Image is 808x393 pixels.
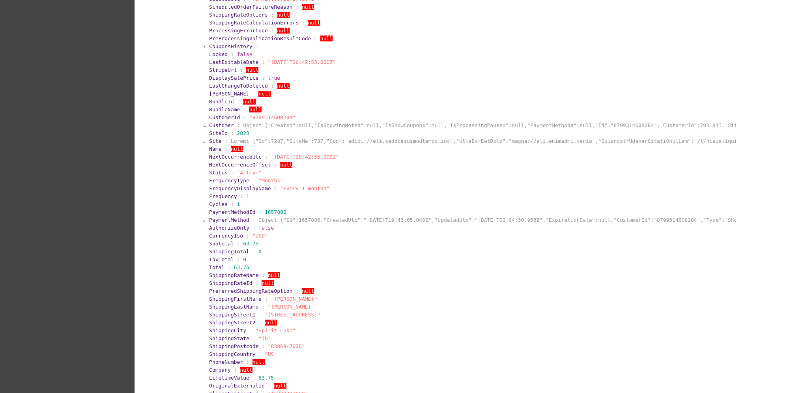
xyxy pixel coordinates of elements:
[231,51,234,57] span: :
[209,4,292,10] span: ScheduledOrderFailureReason
[252,91,256,97] span: :
[209,170,228,176] span: Status
[240,193,243,199] span: :
[228,264,231,270] span: :
[258,209,262,215] span: :
[262,304,265,310] span: :
[271,296,317,302] span: "[PERSON_NAME]"
[209,114,240,120] span: CustomerId
[209,36,311,41] span: PreProcessingValidationResultCode
[265,209,286,215] span: 1657886
[265,296,268,302] span: :
[209,320,255,326] span: ShippingStreet2
[209,359,243,365] span: PhoneNumber
[209,304,258,310] span: ShippingLastName
[209,241,234,247] span: Subtotal
[262,280,274,286] span: null
[274,185,277,191] span: :
[258,178,283,183] span: "Months"
[240,67,243,73] span: :
[209,335,249,341] span: ShippingState
[209,367,231,373] span: Company
[274,162,277,168] span: :
[209,146,221,152] span: Name
[209,233,243,239] span: CurrencyIso
[243,99,255,105] span: null
[296,4,299,10] span: :
[209,43,252,49] span: CouponsHistory
[268,75,280,81] span: true
[258,335,271,341] span: "ID"
[209,296,262,302] span: ShippingFirstName
[277,83,289,89] span: null
[209,375,249,381] span: LifetimeValue
[209,12,268,18] span: ShippingRateOptions
[252,335,256,341] span: :
[209,249,249,255] span: ShippingTotal
[209,67,237,73] span: StripeUrl
[237,256,240,262] span: :
[209,91,249,97] span: [PERSON_NAME]
[320,36,333,41] span: null
[255,280,258,286] span: :
[252,178,256,183] span: :
[237,130,249,136] span: 2823
[246,67,258,73] span: null
[209,20,299,26] span: ShippingRateCalculationErrors
[231,130,234,136] span: :
[224,138,228,144] span: :
[255,327,296,333] span: "Spirit Lake"
[265,154,268,160] span: :
[308,20,320,26] span: null
[268,383,271,389] span: :
[243,114,246,120] span: :
[252,225,256,231] span: :
[209,185,271,191] span: FrequencyDisplayName
[252,249,256,255] span: :
[209,122,234,128] span: Customer
[237,241,240,247] span: :
[209,272,258,278] span: ShippingRateName
[234,264,249,270] span: 63.75
[265,351,277,357] span: "US"
[209,99,234,105] span: BundleId
[209,225,249,231] span: AuthorizeOnly
[209,343,258,349] span: ShippingPostcode
[249,107,262,112] span: null
[209,312,255,318] span: ShippingStreet1
[209,51,228,57] span: Locked
[255,43,258,49] span: :
[271,83,274,89] span: :
[209,83,268,89] span: LastChangeToDeleted
[209,107,240,112] span: BundleName
[258,91,271,97] span: null
[231,201,234,207] span: :
[249,114,296,120] span: "8799314608284"
[224,146,228,152] span: :
[258,225,274,231] span: false
[258,249,262,255] span: 0
[314,36,317,41] span: :
[209,193,237,199] span: Frequency
[280,162,292,168] span: null
[231,170,234,176] span: :
[277,28,289,34] span: null
[246,233,249,239] span: :
[209,383,265,389] span: OriginalExternalId
[268,59,336,65] span: "[DATE]T20:42:55.000Z"
[262,343,265,349] span: :
[209,327,246,333] span: ShippingCity
[240,367,252,373] span: null
[209,138,221,144] span: Site
[258,320,262,326] span: :
[209,217,249,223] span: PaymentMethod
[234,367,237,373] span: :
[274,383,286,389] span: null
[271,28,274,34] span: :
[271,12,274,18] span: :
[209,178,249,183] span: FrequencyType
[271,154,339,160] span: "[DATE]T20:42:55.000Z"
[268,272,280,278] span: null
[209,264,224,270] span: Total
[277,12,289,18] span: null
